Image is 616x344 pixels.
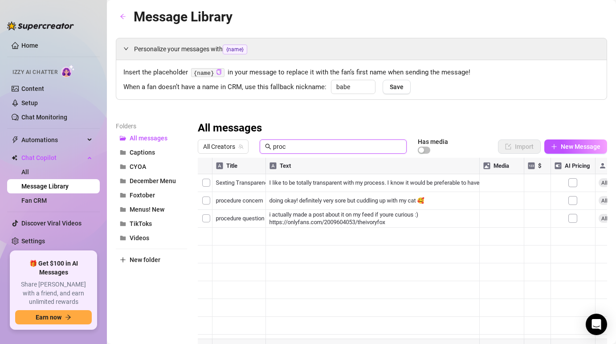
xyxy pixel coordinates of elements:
a: Message Library [21,183,69,190]
a: Home [21,42,38,49]
article: Message Library [134,6,233,27]
button: Earn nowarrow-right [15,310,92,324]
code: {name} [191,68,224,78]
span: folder [120,149,126,156]
a: Chat Monitoring [21,114,67,121]
span: arrow-right [65,314,71,320]
button: All messages [116,131,187,145]
span: {name} [223,45,247,54]
span: expanded [123,46,129,51]
span: Insert the placeholder in your message to replace it with the fan’s first name when sending the m... [123,67,600,78]
span: arrow-left [120,13,126,20]
button: New folder [116,253,187,267]
span: folder [120,235,126,241]
span: Personalize your messages with [134,44,600,54]
div: Open Intercom Messenger [586,314,607,335]
span: All messages [130,135,167,142]
span: New folder [130,256,160,263]
span: folder [120,178,126,184]
span: plus [551,143,557,150]
span: team [238,144,244,149]
img: AI Chatter [61,65,75,78]
span: Menus! New [130,206,164,213]
span: folder [120,192,126,198]
input: Search messages [273,142,401,152]
button: Click to Copy [216,69,222,76]
span: TikToks [130,220,152,227]
span: thunderbolt [12,136,19,143]
span: Izzy AI Chatter [12,68,57,77]
button: TikToks [116,217,187,231]
span: December Menu [130,177,176,184]
span: folder [120,206,126,213]
button: Import [498,139,541,154]
span: CYOA [130,163,146,170]
span: folder [120,164,126,170]
span: Chat Copilot [21,151,85,165]
a: Content [21,85,44,92]
span: Captions [130,149,155,156]
span: All Creators [203,140,243,153]
button: Foxtober [116,188,187,202]
span: 🎁 Get $100 in AI Messages [15,259,92,277]
a: Fan CRM [21,197,47,204]
span: Foxtober [130,192,155,199]
span: New Message [561,143,600,150]
button: Captions [116,145,187,160]
button: CYOA [116,160,187,174]
a: Discover Viral Videos [21,220,82,227]
a: All [21,168,29,176]
span: search [265,143,271,150]
button: Menus! New [116,202,187,217]
div: Personalize your messages with{name} [116,38,607,60]
img: logo-BBDzfeDw.svg [7,21,74,30]
span: Automations [21,133,85,147]
button: Save [383,80,411,94]
span: Videos [130,234,149,242]
span: folder [120,221,126,227]
button: New Message [544,139,607,154]
img: Chat Copilot [12,155,17,161]
a: Setup [21,99,38,106]
a: Settings [21,238,45,245]
span: folder-open [120,135,126,141]
span: Share [PERSON_NAME] with a friend, and earn unlimited rewards [15,280,92,307]
button: Videos [116,231,187,245]
article: Has media [418,139,448,144]
span: Save [390,83,404,90]
button: December Menu [116,174,187,188]
span: copy [216,69,222,75]
h3: All messages [198,121,262,135]
span: When a fan doesn’t have a name in CRM, use this fallback nickname: [123,82,326,93]
span: plus [120,257,126,263]
span: Earn now [36,314,61,321]
article: Folders [116,121,187,131]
